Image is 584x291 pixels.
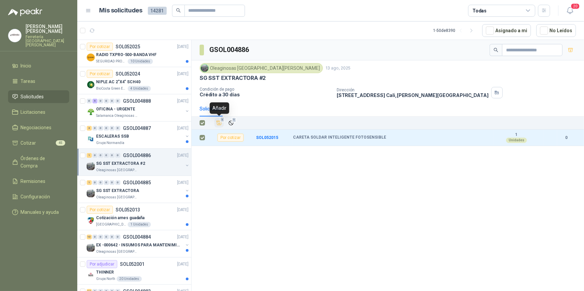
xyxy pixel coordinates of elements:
p: ESCALERAS SSB [96,133,129,140]
div: 0 [115,180,120,185]
button: Añadir [214,118,224,128]
span: Solicitudes [21,93,44,100]
div: 1 [87,153,92,158]
div: Unidades [506,138,527,143]
span: Órdenes de Compra [21,155,63,169]
div: Por cotizar [87,43,113,51]
p: Dirección [337,88,489,92]
div: 0 [110,99,115,103]
img: Company Logo [87,108,95,116]
p: GSOL004886 [123,153,151,158]
a: Por adjudicarSOL052001[DATE] Company LogoTHINNERGrupo North20 Unidades [77,257,191,285]
p: SOL052025 [116,44,140,49]
p: [DATE] [177,207,189,213]
div: 1 - 50 de 8390 [433,25,477,36]
b: CARETA SOLDAR INTELIGENTE FOTOSENSIBLE [293,135,386,140]
p: Cotización arnes guadaña [96,215,144,221]
img: Company Logo [87,244,95,252]
div: 3 [87,126,92,131]
p: Oleaginosas [GEOGRAPHIC_DATA][PERSON_NAME] [96,195,138,200]
p: Oleaginosas [GEOGRAPHIC_DATA][PERSON_NAME] [96,249,138,254]
a: Manuales y ayuda [8,206,69,219]
p: SOL052001 [120,262,144,266]
p: THINNER [96,269,114,276]
a: 1 0 0 0 0 0 GSOL004886[DATE] Company LogoSG SST EXTRACTORA #2Oleaginosas [GEOGRAPHIC_DATA][PERSON... [87,151,190,173]
div: 4 Unidades [128,86,151,91]
a: Tareas [8,75,69,88]
span: Negociaciones [21,124,52,131]
p: GSOL004884 [123,235,151,239]
div: 0 [104,99,109,103]
p: [DATE] [177,98,189,104]
div: Por cotizar [87,70,113,78]
div: Solicitudes [200,105,223,112]
div: Añadir [210,102,229,114]
span: Manuales y ayuda [21,208,59,216]
p: [DATE] [177,234,189,240]
div: Oleaginosas [GEOGRAPHIC_DATA][PERSON_NAME] [200,63,323,73]
img: Company Logo [87,53,95,61]
div: 0 [104,180,109,185]
a: Configuración [8,190,69,203]
p: GSOL004885 [123,180,151,185]
div: 0 [110,126,115,131]
span: 20 [571,3,580,9]
p: [DATE] [177,125,189,132]
p: [DATE] [177,71,189,77]
p: NIPLE AC 2"X4" SCH40 [96,79,140,85]
p: GSOL004888 [123,99,151,103]
p: Grupo North [96,276,115,282]
p: Grupo Normandía [96,140,124,146]
span: search [176,8,181,13]
img: Company Logo [8,29,21,42]
div: 0 [98,180,103,185]
p: Crédito a 30 días [200,92,331,97]
a: Cotizar45 [8,137,69,149]
p: Condición de pago [200,87,331,92]
h1: Mis solicitudes [99,6,142,15]
span: Cotizar [21,139,36,147]
div: 0 [98,235,103,239]
div: 10 Unidades [128,59,153,64]
div: 20 Unidades [117,276,142,282]
div: 0 [92,235,97,239]
div: 0 [104,153,109,158]
p: [DATE] [177,44,189,50]
b: 1 [493,132,540,138]
p: [STREET_ADDRESS] Cali , [PERSON_NAME][GEOGRAPHIC_DATA] [337,92,489,98]
p: OFICINA - URGENTE [96,106,135,112]
div: 0 [115,153,120,158]
p: SOL052024 [116,71,140,76]
a: 0 5 0 0 0 0 GSOL004888[DATE] Company LogoOFICINA - URGENTESalamanca Oleaginosas SAS [87,97,190,118]
img: Company Logo [87,162,95,170]
div: 0 [98,99,103,103]
p: RADIO TXPRO-500-BANDA VHF [96,52,157,58]
span: 1 [232,117,237,123]
a: Por cotizarSOL052013[DATE] Company LogoCotización arnes guadaña[GEOGRAPHIC_DATA]1 Unidades [77,203,191,230]
div: 0 [110,180,115,185]
p: [DATE] [177,180,189,186]
img: Company Logo [87,271,95,279]
p: BioCosta Green Energy S.A.S [96,86,126,91]
div: 0 [110,153,115,158]
div: 0 [104,235,109,239]
a: 10 0 0 0 0 0 GSOL004884[DATE] Company LogoEX -000642 - INSUMOS PARA MANTENIMIENTO PREVENTIVOOleag... [87,233,190,254]
div: 1 Unidades [128,222,151,227]
a: SOL052015 [256,135,278,140]
img: Company Logo [87,189,95,197]
span: 45 [56,140,65,146]
h3: GSOL004886 [209,45,250,55]
p: SOL052013 [116,207,140,212]
p: EX -000642 - INSUMOS PARA MANTENIMIENTO PREVENTIVO [96,242,180,248]
a: Licitaciones [8,106,69,118]
div: Todas [472,7,487,14]
p: Ferretería [GEOGRAPHIC_DATA][PERSON_NAME] [26,35,69,47]
img: Company Logo [201,64,208,72]
div: Por cotizar [217,134,244,142]
p: [DATE] [177,152,189,159]
p: SG SST EXTRACTORA [96,188,139,194]
div: 0 [92,153,97,158]
div: 0 [98,126,103,131]
div: 0 [110,235,115,239]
